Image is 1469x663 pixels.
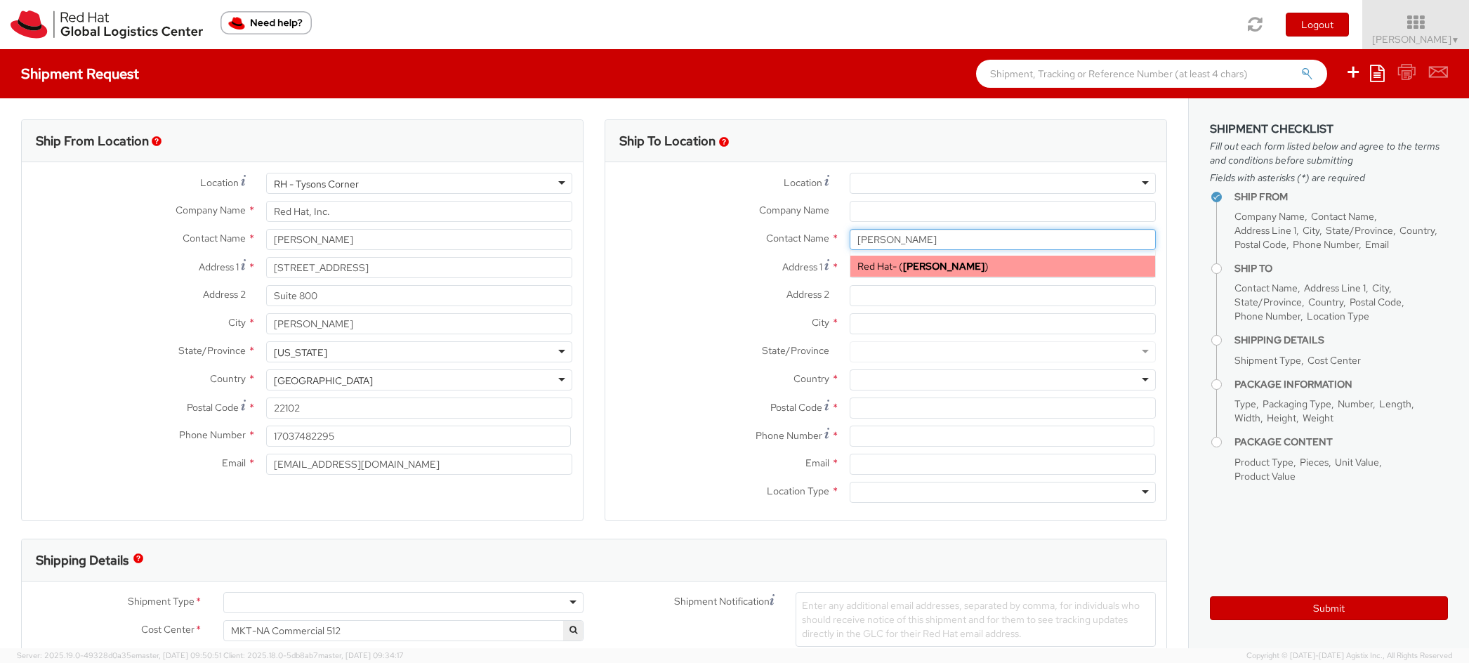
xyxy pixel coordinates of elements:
span: Country [793,372,829,385]
span: State/Province [1326,224,1393,237]
span: Email [805,457,829,469]
span: Address 1 [199,261,239,273]
input: Shipment, Tracking or Reference Number (at least 4 chars) [976,60,1327,88]
span: Address Line 1 [1304,282,1366,294]
span: Shipment Notification [674,594,770,609]
span: Contact Name [1311,210,1374,223]
span: Contact Name [1234,282,1298,294]
span: Height [1267,412,1296,424]
span: Address 2 [786,288,829,301]
span: Fill out each form listed below and agree to the terms and conditions before submitting [1210,139,1448,167]
span: Company Name [759,204,829,216]
span: State/Province [762,344,829,357]
span: Shipment Type [128,594,195,610]
span: Product Type [1234,456,1293,468]
h4: Shipping Details [1234,335,1448,346]
span: Phone Number [1293,238,1359,251]
span: Copyright © [DATE]-[DATE] Agistix Inc., All Rights Reserved [1246,650,1452,662]
span: master, [DATE] 09:50:51 [136,650,221,660]
span: MKT-NA Commercial 512 [223,620,584,641]
h4: Package Information [1234,379,1448,390]
span: City [812,316,829,329]
span: MKT-NA Commercial 512 [231,624,576,637]
span: Weight [1303,412,1333,424]
h4: Shipment Request [21,66,139,81]
h4: Ship To [1234,263,1448,274]
span: Location [200,176,239,189]
span: Packaging Type [1263,398,1331,410]
span: City [228,316,246,329]
span: Phone Number [756,429,822,442]
span: ▼ [1451,34,1460,46]
button: Need help? [220,11,312,34]
span: State/Province [1234,296,1302,308]
span: State/Province [178,344,246,357]
span: Postal Code [1234,238,1286,251]
img: rh-logistics-00dfa346123c4ec078e1.svg [11,11,203,39]
span: Cost Center [141,622,195,638]
h3: Shipment Checklist [1210,123,1448,136]
span: Location [784,176,822,189]
span: Address 2 [203,288,246,301]
div: [US_STATE] [274,346,327,360]
span: Email [222,457,246,469]
h3: Ship To Location [619,134,716,148]
span: Location Type [1307,310,1369,322]
span: Phone Number [1234,310,1300,322]
span: Country [1308,296,1343,308]
span: Company Name [176,204,246,216]
span: master, [DATE] 09:34:17 [318,650,404,660]
span: Location Type [767,485,829,497]
div: [GEOGRAPHIC_DATA] [274,374,373,388]
span: [PERSON_NAME] [1372,33,1460,46]
span: Width [1234,412,1260,424]
div: RH - Tysons Corner [274,177,359,191]
span: Red Hat [857,260,892,273]
span: Unit Value [1335,456,1379,468]
span: Client: 2025.18.0-5db8ab7 [223,650,404,660]
h4: Package Content [1234,437,1448,447]
button: Submit [1210,596,1448,620]
strong: [PERSON_NAME] [903,260,984,273]
span: City [1303,224,1319,237]
span: Contact Name [183,232,246,244]
h3: Shipping Details [36,553,129,567]
span: Cost Center [1307,354,1361,367]
div: - ( ) [850,256,1155,277]
span: Address Line 1 [1234,224,1296,237]
span: Phone Number [179,428,246,441]
span: Length [1379,398,1411,410]
span: City [1372,282,1389,294]
span: Postal Code [770,401,822,414]
span: Email [1365,238,1389,251]
span: Number [1338,398,1373,410]
span: Postal Code [1350,296,1402,308]
span: Postal Code [187,401,239,414]
h4: Ship From [1234,192,1448,202]
span: Address 1 [782,261,822,273]
span: Pieces [1300,456,1329,468]
button: Logout [1286,13,1349,37]
span: Country [1399,224,1435,237]
span: Product Value [1234,470,1296,483]
span: Company Name [1234,210,1305,223]
span: Enter any additional email addresses, separated by comma, for individuals who should receive noti... [802,599,1140,640]
span: Server: 2025.19.0-49328d0a35e [17,650,221,660]
span: Contact Name [766,232,829,244]
span: Shipment Type [1234,354,1301,367]
h3: Ship From Location [36,134,149,148]
span: Type [1234,398,1256,410]
span: Fields with asterisks (*) are required [1210,171,1448,185]
span: Country [210,372,246,385]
